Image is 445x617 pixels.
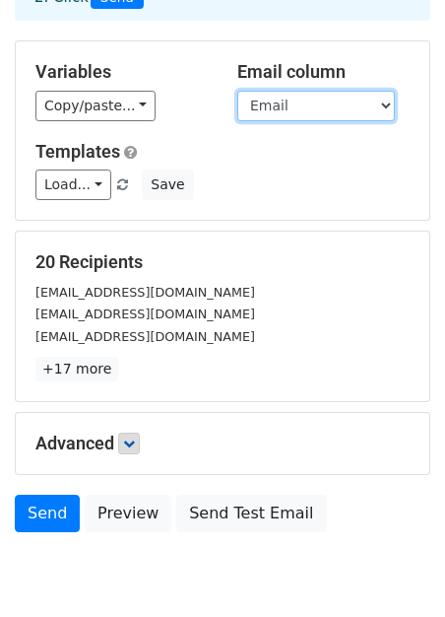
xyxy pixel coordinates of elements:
[35,329,255,344] small: [EMAIL_ADDRESS][DOMAIN_NAME]
[142,170,193,200] button: Save
[35,307,255,321] small: [EMAIL_ADDRESS][DOMAIN_NAME]
[85,495,171,532] a: Preview
[35,357,118,381] a: +17 more
[35,285,255,300] small: [EMAIL_ADDRESS][DOMAIN_NAME]
[35,170,111,200] a: Load...
[35,141,120,162] a: Templates
[347,522,445,617] div: Виджет чата
[35,251,410,273] h5: 20 Recipients
[15,495,80,532] a: Send
[347,522,445,617] iframe: Chat Widget
[35,433,410,454] h5: Advanced
[35,61,208,83] h5: Variables
[176,495,326,532] a: Send Test Email
[237,61,410,83] h5: Email column
[35,91,156,121] a: Copy/paste...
